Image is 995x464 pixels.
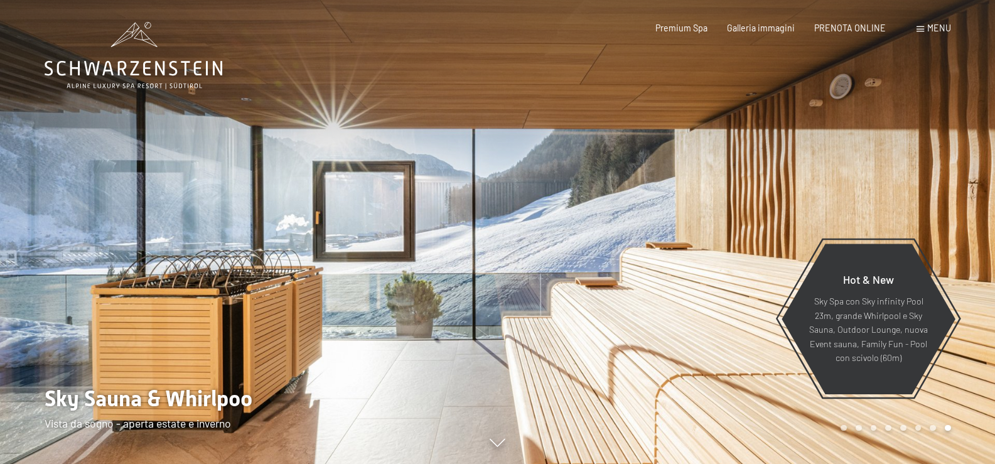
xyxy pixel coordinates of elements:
[781,243,956,395] a: Hot & New Sky Spa con Sky infinity Pool 23m, grande Whirlpool e Sky Sauna, Outdoor Lounge, nuova ...
[885,425,891,431] div: Carousel Page 4
[843,272,894,286] span: Hot & New
[900,425,906,431] div: Carousel Page 5
[927,23,951,33] span: Menu
[814,23,886,33] a: PRENOTA ONLINE
[915,425,922,431] div: Carousel Page 6
[727,23,795,33] a: Galleria immagini
[836,425,950,431] div: Carousel Pagination
[945,425,951,431] div: Carousel Page 8 (Current Slide)
[930,425,936,431] div: Carousel Page 7
[841,425,847,431] div: Carousel Page 1
[856,425,862,431] div: Carousel Page 2
[655,23,707,33] a: Premium Spa
[871,425,877,431] div: Carousel Page 3
[809,294,928,365] p: Sky Spa con Sky infinity Pool 23m, grande Whirlpool e Sky Sauna, Outdoor Lounge, nuova Event saun...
